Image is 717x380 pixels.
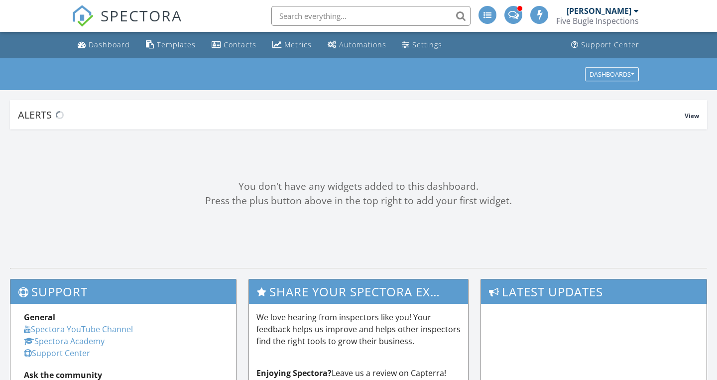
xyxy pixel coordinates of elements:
[256,368,332,379] strong: Enjoying Spectora?
[224,40,256,49] div: Contacts
[72,13,182,34] a: SPECTORA
[24,336,105,347] a: Spectora Academy
[249,279,469,304] h3: Share Your Spectora Experience
[24,348,90,359] a: Support Center
[324,36,390,54] a: Automations (Advanced)
[256,367,461,379] p: Leave us a review on Capterra!
[585,67,639,81] button: Dashboards
[24,324,133,335] a: Spectora YouTube Channel
[339,40,386,49] div: Automations
[556,16,639,26] div: Five Bugle Inspections
[567,6,631,16] div: [PERSON_NAME]
[284,40,312,49] div: Metrics
[412,40,442,49] div: Settings
[581,40,639,49] div: Support Center
[590,71,634,78] div: Dashboards
[685,112,699,120] span: View
[74,36,134,54] a: Dashboard
[157,40,196,49] div: Templates
[208,36,260,54] a: Contacts
[89,40,130,49] div: Dashboard
[10,179,707,194] div: You don't have any widgets added to this dashboard.
[101,5,182,26] span: SPECTORA
[398,36,446,54] a: Settings
[10,279,236,304] h3: Support
[18,108,685,122] div: Alerts
[72,5,94,27] img: The Best Home Inspection Software - Spectora
[142,36,200,54] a: Templates
[567,36,643,54] a: Support Center
[24,312,55,323] strong: General
[481,279,707,304] h3: Latest Updates
[10,194,707,208] div: Press the plus button above in the top right to add your first widget.
[256,311,461,347] p: We love hearing from inspectors like you! Your feedback helps us improve and helps other inspecto...
[271,6,471,26] input: Search everything...
[268,36,316,54] a: Metrics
